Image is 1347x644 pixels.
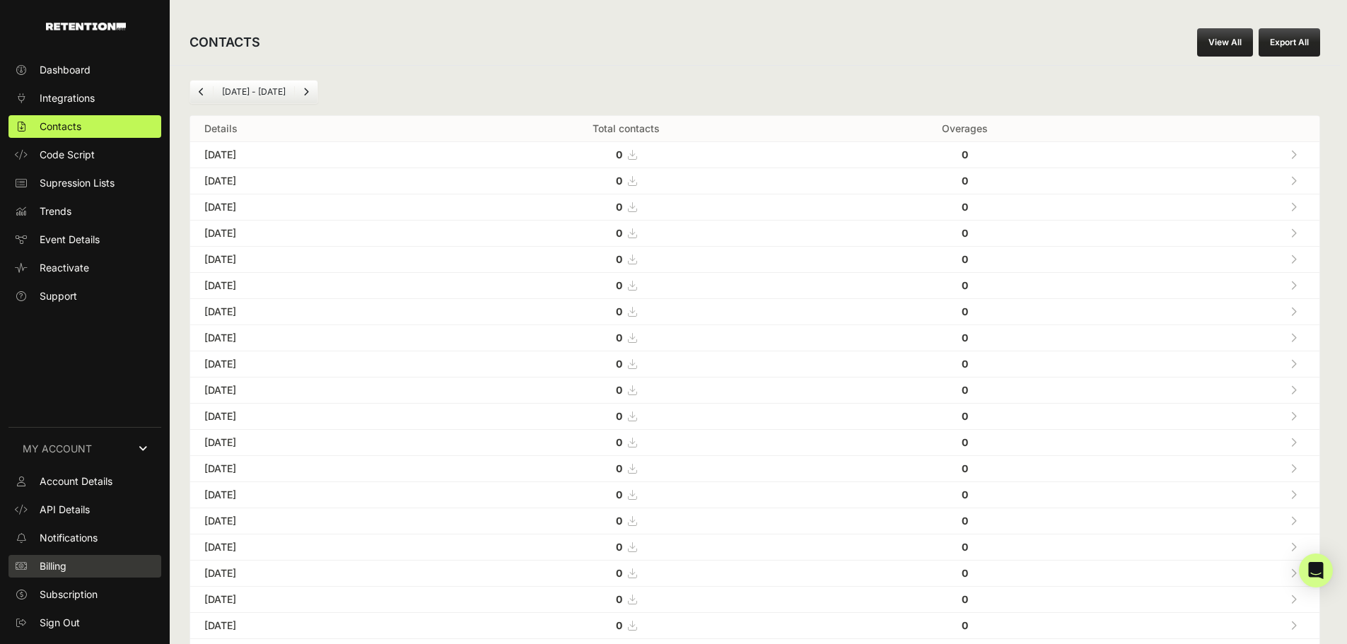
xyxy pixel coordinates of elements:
span: Account Details [40,474,112,488]
strong: 0 [616,619,622,631]
a: Sign Out [8,611,161,634]
a: Notifications [8,527,161,549]
strong: 0 [962,332,968,344]
span: Subscription [40,587,98,602]
a: Supression Lists [8,172,161,194]
td: [DATE] [190,325,436,351]
strong: 0 [616,279,622,291]
strong: 0 [962,567,968,579]
a: Previous [190,81,213,103]
li: [DATE] - [DATE] [213,86,294,98]
strong: 0 [962,201,968,213]
a: Subscription [8,583,161,606]
td: [DATE] [190,221,436,247]
h2: CONTACTS [189,33,260,52]
strong: 0 [616,201,622,213]
span: Supression Lists [40,176,115,190]
td: [DATE] [190,561,436,587]
a: Contacts [8,115,161,138]
strong: 0 [962,619,968,631]
span: Reactivate [40,261,89,275]
strong: 0 [962,358,968,370]
span: Dashboard [40,63,91,77]
a: MY ACCOUNT [8,427,161,470]
span: Support [40,289,77,303]
strong: 0 [616,410,622,422]
td: [DATE] [190,351,436,377]
strong: 0 [616,488,622,500]
strong: 0 [616,462,622,474]
a: Dashboard [8,59,161,81]
strong: 0 [962,305,968,317]
th: Details [190,116,436,142]
strong: 0 [616,253,622,265]
span: Integrations [40,91,95,105]
td: [DATE] [190,404,436,430]
span: Notifications [40,531,98,545]
strong: 0 [616,227,622,239]
strong: 0 [962,541,968,553]
strong: 0 [962,227,968,239]
td: [DATE] [190,508,436,534]
th: Overages [817,116,1113,142]
span: Trends [40,204,71,218]
button: Export All [1259,28,1320,57]
a: Event Details [8,228,161,251]
strong: 0 [962,384,968,396]
span: Billing [40,559,66,573]
span: MY ACCOUNT [23,442,92,456]
td: [DATE] [190,534,436,561]
strong: 0 [616,541,622,553]
strong: 0 [962,488,968,500]
a: Account Details [8,470,161,493]
td: [DATE] [190,247,436,273]
strong: 0 [616,332,622,344]
strong: 0 [616,593,622,605]
td: [DATE] [190,456,436,482]
td: [DATE] [190,194,436,221]
th: Total contacts [436,116,817,142]
strong: 0 [962,279,968,291]
strong: 0 [962,462,968,474]
a: API Details [8,498,161,521]
td: [DATE] [190,482,436,508]
strong: 0 [962,148,968,160]
td: [DATE] [190,613,436,639]
strong: 0 [962,175,968,187]
td: [DATE] [190,299,436,325]
a: Next [295,81,317,103]
a: Support [8,285,161,308]
a: Integrations [8,87,161,110]
a: Reactivate [8,257,161,279]
td: [DATE] [190,168,436,194]
td: [DATE] [190,273,436,299]
span: Code Script [40,148,95,162]
a: View All [1197,28,1253,57]
span: Sign Out [40,616,80,630]
td: [DATE] [190,142,436,168]
strong: 0 [616,384,622,396]
strong: 0 [962,593,968,605]
td: [DATE] [190,377,436,404]
strong: 0 [616,305,622,317]
td: [DATE] [190,587,436,613]
strong: 0 [616,515,622,527]
strong: 0 [962,436,968,448]
strong: 0 [616,567,622,579]
strong: 0 [962,253,968,265]
strong: 0 [962,410,968,422]
strong: 0 [616,175,622,187]
a: Billing [8,555,161,578]
a: Code Script [8,144,161,166]
span: API Details [40,503,90,517]
a: Trends [8,200,161,223]
span: Event Details [40,233,100,247]
strong: 0 [616,148,622,160]
td: [DATE] [190,430,436,456]
strong: 0 [616,436,622,448]
span: Contacts [40,119,81,134]
strong: 0 [962,515,968,527]
strong: 0 [616,358,622,370]
div: Open Intercom Messenger [1299,554,1333,587]
img: Retention.com [46,23,126,30]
